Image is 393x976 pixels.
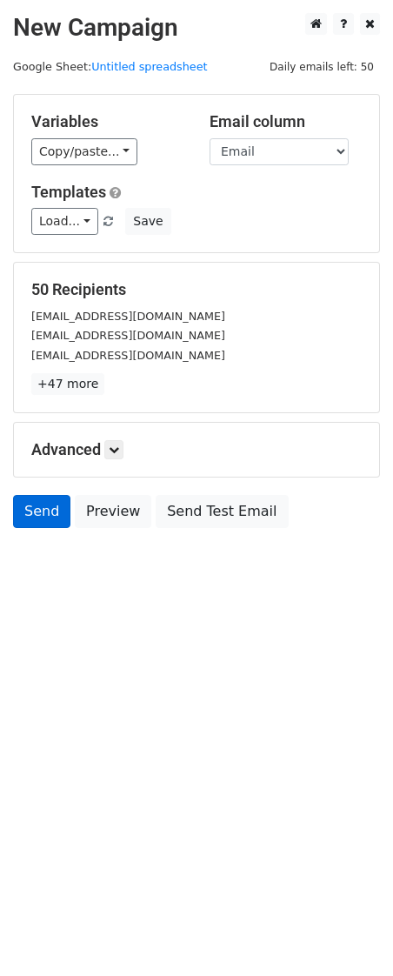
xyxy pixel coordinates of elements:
[31,208,98,235] a: Load...
[263,60,380,73] a: Daily emails left: 50
[31,183,106,201] a: Templates
[75,495,151,528] a: Preview
[31,310,225,323] small: [EMAIL_ADDRESS][DOMAIN_NAME]
[263,57,380,77] span: Daily emails left: 50
[91,60,207,73] a: Untitled spreadsheet
[306,892,393,976] iframe: Chat Widget
[31,329,225,342] small: [EMAIL_ADDRESS][DOMAIN_NAME]
[13,60,208,73] small: Google Sheet:
[31,112,183,131] h5: Variables
[31,349,225,362] small: [EMAIL_ADDRESS][DOMAIN_NAME]
[210,112,362,131] h5: Email column
[125,208,170,235] button: Save
[156,495,288,528] a: Send Test Email
[13,495,70,528] a: Send
[13,13,380,43] h2: New Campaign
[31,440,362,459] h5: Advanced
[31,280,362,299] h5: 50 Recipients
[31,373,104,395] a: +47 more
[31,138,137,165] a: Copy/paste...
